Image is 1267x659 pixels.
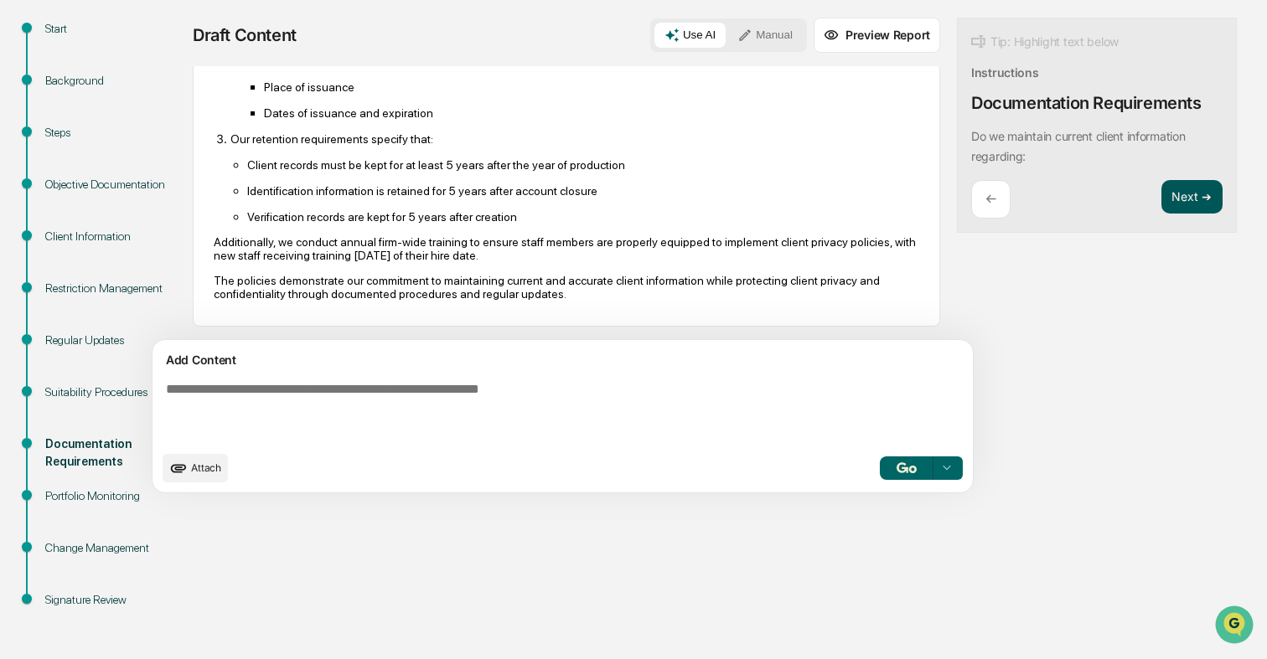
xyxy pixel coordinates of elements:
[897,462,917,473] img: Go
[138,211,208,228] span: Attestations
[230,132,919,146] p: Our retention requirements specify that:
[191,461,221,474] span: Attach
[45,591,183,609] div: Signature Review
[214,235,919,262] p: Additionally, we conduct annual firm-wide training to ensure staff members are properly equipped ...
[247,158,919,172] p: Client records must be kept for at least 5 years after the year of production
[45,228,183,245] div: Client Information
[264,80,919,94] p: Place of issuance
[45,384,183,401] div: Suitability Procedures
[57,128,275,145] div: Start new chat
[34,243,106,260] span: Data Lookup
[971,93,1202,113] div: Documentation Requirements
[880,456,933,480] button: Go
[1213,604,1259,649] iframe: Open customer support
[17,128,47,158] img: 1746055101610-c473b297-6a78-478c-a979-82029cc54cd1
[214,274,919,301] p: The policies demonstrate our commitment to maintaining current and accurate client information wh...
[17,213,30,226] div: 🖐️
[34,211,108,228] span: Preclearance
[45,124,183,142] div: Steps
[122,213,135,226] div: 🗄️
[814,18,940,53] button: Preview Report
[285,133,305,153] button: Start new chat
[985,191,996,207] p: ←
[193,25,297,45] div: Draft Content
[45,539,183,557] div: Change Management
[115,204,215,234] a: 🗄️Attestations
[264,106,919,120] p: Dates of issuance and expiration
[167,284,203,296] span: Pylon
[45,487,183,505] div: Portfolio Monitoring
[247,184,919,198] p: Identification information is retained for 5 years after account closure
[163,454,228,482] button: upload document
[10,236,112,266] a: 🔎Data Lookup
[17,245,30,258] div: 🔎
[45,435,183,471] div: Documentation Requirements
[45,176,183,193] div: Objective Documentation
[45,280,183,297] div: Restriction Management
[654,23,726,48] button: Use AI
[17,35,305,62] p: How can we help?
[1161,180,1223,214] button: Next ➔
[118,283,203,296] a: Powered byPylon
[45,332,183,349] div: Regular Updates
[727,23,803,48] button: Manual
[163,350,963,370] div: Add Content
[57,145,212,158] div: We're available if you need us!
[45,72,183,90] div: Background
[247,210,919,224] p: Verification records are kept for 5 years after creation
[10,204,115,234] a: 🖐️Preclearance
[45,20,183,38] div: Start
[971,129,1186,163] p: Do we maintain current client information regarding:
[971,65,1039,80] div: Instructions
[971,32,1119,52] div: Tip: Highlight text below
